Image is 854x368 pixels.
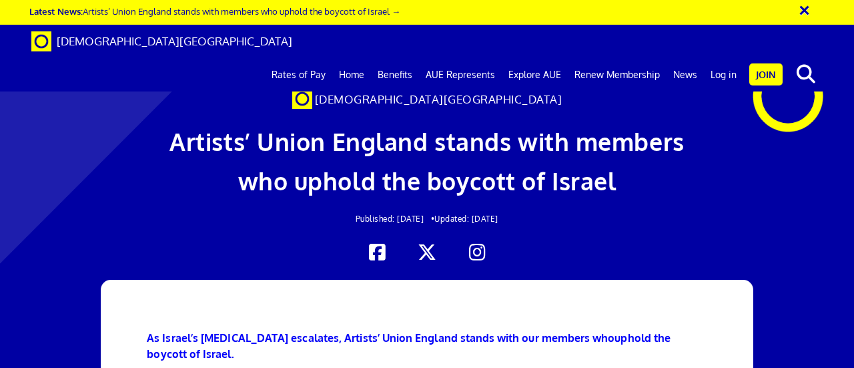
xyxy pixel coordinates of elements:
a: Rates of Pay [265,58,332,91]
a: Join [749,63,783,85]
a: AUE Represents [419,58,502,91]
span: [DEMOGRAPHIC_DATA][GEOGRAPHIC_DATA] [57,34,292,48]
a: Log in [704,58,743,91]
a: Brand [DEMOGRAPHIC_DATA][GEOGRAPHIC_DATA] [21,25,302,58]
span: Published: [DATE] • [356,214,435,224]
a: News [667,58,704,91]
a: Home [332,58,371,91]
strong: Latest News: [29,5,83,17]
a: Renew Membership [568,58,667,91]
b: uphold the boycott of Israel. [147,331,671,361]
span: Artists’ Union England stands with members who uphold the boycott of Israel [169,126,685,196]
a: Explore AUE [502,58,568,91]
button: search [785,60,826,88]
a: Latest News:Artists’ Union England stands with members who uphold the boycott of Israel → [29,5,400,17]
span: [DEMOGRAPHIC_DATA][GEOGRAPHIC_DATA] [315,92,562,106]
h2: Updated: [DATE] [167,214,688,223]
b: As Israel’s [MEDICAL_DATA] escalates, Artists’ Union England stands with our members who [147,331,614,345]
a: Benefits [371,58,419,91]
